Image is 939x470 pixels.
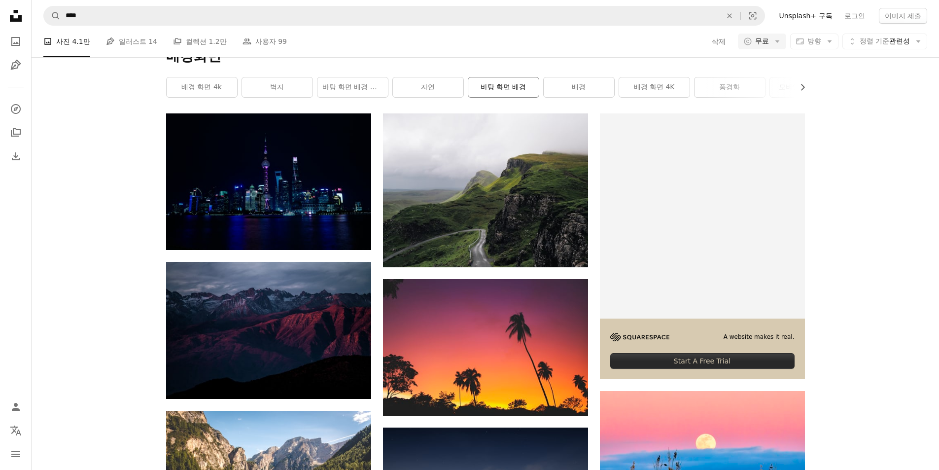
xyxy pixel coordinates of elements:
[44,6,61,25] button: Unsplash 검색
[755,36,769,46] span: 무료
[383,279,588,416] img: 황금 시간 동안 코코넛 야자수의 실루엣
[317,77,388,97] a: 바탕 화면 배경 무늬
[842,34,927,49] button: 정렬 기준관련성
[6,55,26,75] a: 일러스트
[383,343,588,352] a: 황금 시간 동안 코코넛 야자수의 실루엣
[383,113,588,267] img: 산 사이의 콘크리트 도로
[6,397,26,417] a: 로그인 / 가입
[695,77,765,97] a: 풍경화
[860,37,889,45] span: 정렬 기준
[879,8,927,24] button: 이미지 제출
[600,113,805,379] a: A website makes it real.Start A Free Trial
[770,77,840,97] a: 모바일 배경 화면
[600,454,805,463] a: 하얀 모래
[619,77,690,97] a: 배경 화면 4K
[838,8,871,24] a: 로그인
[794,77,805,97] button: 목록을 오른쪽으로 스크롤
[610,333,669,341] img: file-1705255347840-230a6ab5bca9image
[468,77,539,97] a: 바탕 화면 배경
[6,146,26,166] a: 다운로드 내역
[790,34,838,49] button: 방향
[860,36,910,46] span: 관련성
[773,8,838,24] a: Unsplash+ 구독
[711,34,726,49] button: 삭제
[6,32,26,51] a: 사진
[393,77,463,97] a: 자연
[167,77,237,97] a: 배경 화면 4k
[383,186,588,195] a: 산 사이의 콘크리트 도로
[106,26,157,57] a: 일러스트 14
[6,99,26,119] a: 탐색
[741,6,765,25] button: 시각적 검색
[166,262,371,399] img: Brown Moutains의 항공 사진
[6,123,26,143] a: 컬렉션
[43,6,765,26] form: 사이트 전체에서 이미지 찾기
[242,77,313,97] a: 벽지
[724,333,795,341] span: A website makes it real.
[173,26,227,57] a: 컬렉션 1.2만
[6,421,26,440] button: 언어
[148,36,157,47] span: 14
[166,326,371,335] a: Brown Moutains의 항공 사진
[719,6,740,25] button: 삭제
[807,37,821,45] span: 방향
[209,36,226,47] span: 1.2만
[544,77,614,97] a: 배경
[6,444,26,464] button: 메뉴
[278,36,287,47] span: 99
[738,34,786,49] button: 무료
[166,177,371,186] a: 물에 반사되는 도시 조명
[610,353,795,369] div: Start A Free Trial
[243,26,287,57] a: 사용자 99
[6,6,26,28] a: 홈 — Unsplash
[166,113,371,250] img: 물에 반사되는 도시 조명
